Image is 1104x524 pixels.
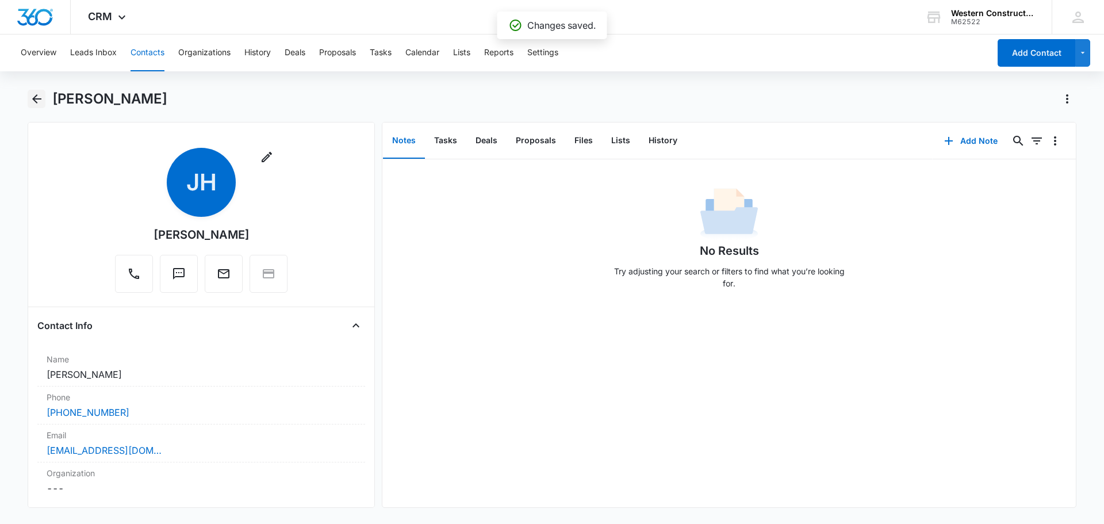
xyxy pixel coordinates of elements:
div: Email[EMAIL_ADDRESS][DOMAIN_NAME] [37,424,365,462]
button: Organizations [178,35,231,71]
p: Try adjusting your search or filters to find what you’re looking for. [608,265,850,289]
button: Overflow Menu [1046,132,1064,150]
label: Phone [47,391,356,403]
button: Search... [1009,132,1028,150]
button: Calendar [405,35,439,71]
button: Add Contact [998,39,1075,67]
button: Email [205,255,243,293]
a: [EMAIL_ADDRESS][DOMAIN_NAME] [47,443,162,457]
button: Call [115,255,153,293]
label: Email [47,429,356,441]
button: Close [347,316,365,335]
span: JH [167,148,236,217]
a: Email [205,273,243,282]
img: No Data [700,185,758,242]
button: Deals [466,123,507,159]
label: Address [47,504,356,517]
span: CRM [88,10,112,22]
a: Call [115,273,153,282]
button: Notes [383,123,425,159]
div: Organization--- [37,462,365,500]
button: Lists [453,35,470,71]
button: Proposals [507,123,565,159]
div: Phone[PHONE_NUMBER] [37,387,365,424]
button: Tasks [425,123,466,159]
h4: Contact Info [37,319,93,332]
button: History [639,123,687,159]
button: Overview [21,35,56,71]
button: Deals [285,35,305,71]
a: Text [160,273,198,282]
button: Actions [1058,90,1076,108]
p: Changes saved. [527,18,596,32]
button: Text [160,255,198,293]
button: Filters [1028,132,1046,150]
h1: [PERSON_NAME] [52,90,167,108]
button: History [244,35,271,71]
button: Settings [527,35,558,71]
button: Lists [602,123,639,159]
button: Tasks [370,35,392,71]
label: Organization [47,467,356,479]
label: Name [47,353,356,365]
div: [PERSON_NAME] [154,226,250,243]
button: Contacts [131,35,164,71]
a: [PHONE_NUMBER] [47,406,129,419]
button: Leads Inbox [70,35,117,71]
button: Reports [484,35,513,71]
h1: No Results [700,242,759,259]
button: Files [565,123,602,159]
dd: --- [47,481,356,495]
div: account id [951,18,1035,26]
button: Add Note [933,127,1009,155]
button: Proposals [319,35,356,71]
div: account name [951,9,1035,18]
dd: [PERSON_NAME] [47,368,356,381]
div: Name[PERSON_NAME] [37,349,365,387]
button: Back [28,90,45,108]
